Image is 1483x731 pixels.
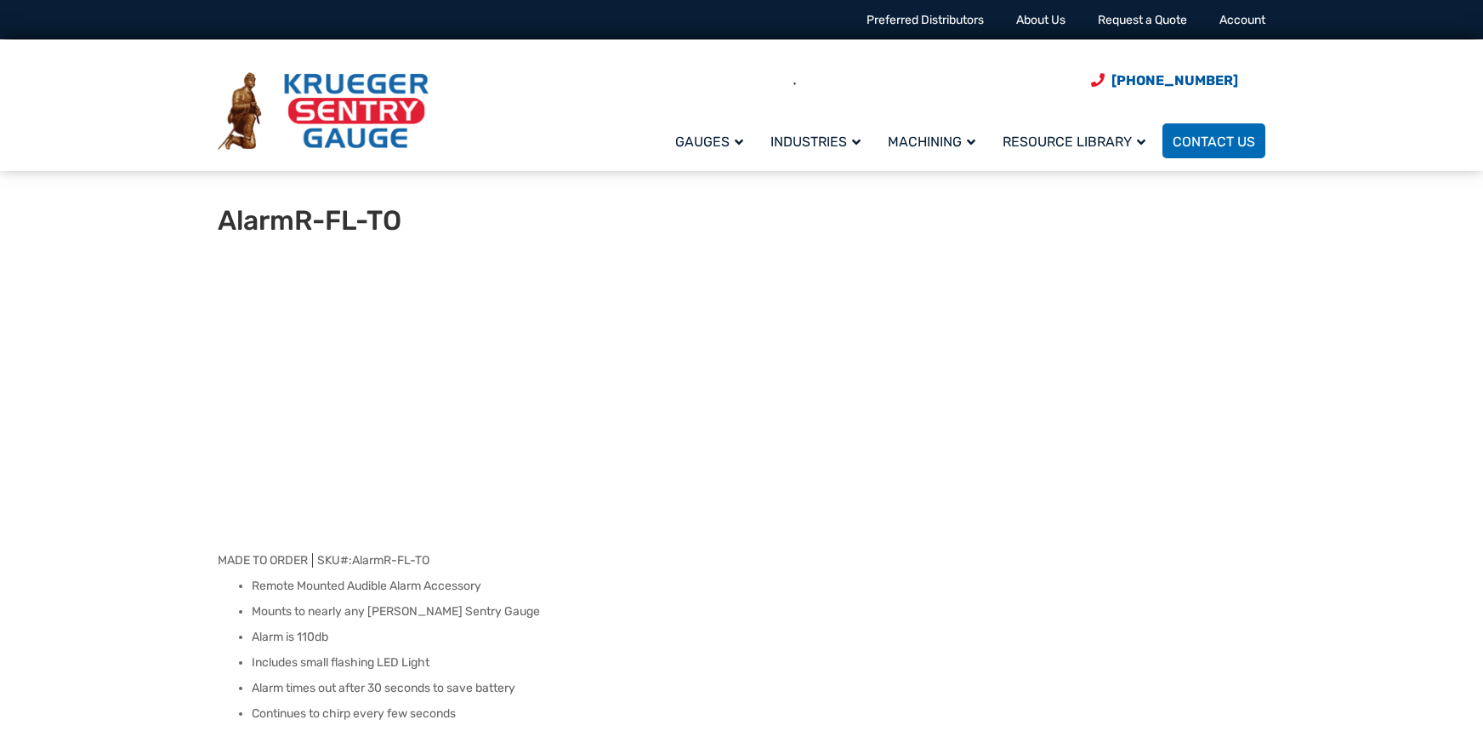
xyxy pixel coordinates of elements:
[878,121,992,161] a: Machining
[867,13,984,27] a: Preferred Distributors
[1173,134,1255,150] span: Contact Us
[252,603,1265,620] li: Mounts to nearly any [PERSON_NAME] Sentry Gauge
[252,578,1265,595] li: Remote Mounted Audible Alarm Accessory
[770,134,861,150] span: Industries
[1162,123,1265,158] a: Contact Us
[252,654,1265,671] li: Includes small flashing LED Light
[992,121,1162,161] a: Resource Library
[252,629,1265,646] li: Alarm is 110db
[218,204,637,237] h1: AlarmR-FL-TO
[1219,13,1265,27] a: Account
[760,121,878,161] a: Industries
[218,553,308,568] span: MADE TO ORDER
[675,134,743,150] span: Gauges
[312,553,429,568] span: SKU#:
[888,134,975,150] span: Machining
[1098,13,1187,27] a: Request a Quote
[352,553,429,568] span: AlarmR-FL-TO
[252,705,1265,722] li: Continues to chirp every few seconds
[1003,134,1145,150] span: Resource Library
[252,680,1265,697] li: Alarm times out after 30 seconds to save battery
[1091,70,1238,91] a: Phone Number (920) 434-8860
[218,72,429,151] img: Krueger Sentry Gauge
[1016,13,1065,27] a: About Us
[1111,72,1238,89] span: [PHONE_NUMBER]
[665,121,760,161] a: Gauges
